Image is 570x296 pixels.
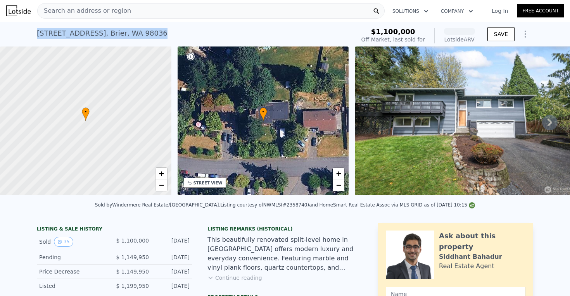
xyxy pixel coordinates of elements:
[482,7,517,15] a: Log In
[333,168,344,179] a: Zoom in
[39,268,108,275] div: Price Decrease
[159,169,164,178] span: +
[155,253,190,261] div: [DATE]
[155,282,190,290] div: [DATE]
[39,237,108,247] div: Sold
[38,6,131,15] span: Search an address or region
[361,36,425,43] div: Off Market, last sold for
[371,28,415,36] span: $1,100,000
[155,268,190,275] div: [DATE]
[159,180,164,190] span: −
[116,254,149,260] span: $ 1,149,950
[336,180,341,190] span: −
[259,107,267,121] div: •
[116,268,149,275] span: $ 1,149,950
[333,179,344,191] a: Zoom out
[82,107,90,121] div: •
[116,283,149,289] span: $ 1,199,950
[386,4,435,18] button: Solutions
[37,28,168,39] div: [STREET_ADDRESS] , Brier , WA 98036
[469,202,475,208] img: NWMLS Logo
[39,282,108,290] div: Listed
[336,169,341,178] span: +
[518,26,533,42] button: Show Options
[193,180,223,186] div: STREET VIEW
[54,237,73,247] button: View historical data
[37,226,192,234] div: LISTING & SALE HISTORY
[6,5,31,16] img: Lotside
[439,262,494,271] div: Real Estate Agent
[207,274,262,282] button: Continue reading
[207,226,363,232] div: Listing Remarks (Historical)
[439,231,525,252] div: Ask about this property
[39,253,108,261] div: Pending
[259,108,267,115] span: •
[116,237,149,244] span: $ 1,100,000
[82,108,90,115] span: •
[435,4,479,18] button: Company
[155,168,167,179] a: Zoom in
[95,202,220,208] div: Sold by Windermere Real Estate/[GEOGRAPHIC_DATA] .
[207,235,363,272] div: This beautifully renovated split-level home in [GEOGRAPHIC_DATA] offers modern luxury and everyda...
[487,27,515,41] button: SAVE
[444,36,475,43] div: Lotside ARV
[517,4,564,17] a: Free Account
[220,202,475,208] div: Listing courtesy of NWMLS (#2358740) and HomeSmart Real Estate Assoc via MLS GRID as of [DATE] 10:15
[155,237,190,247] div: [DATE]
[155,179,167,191] a: Zoom out
[439,252,502,262] div: Siddhant Bahadur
